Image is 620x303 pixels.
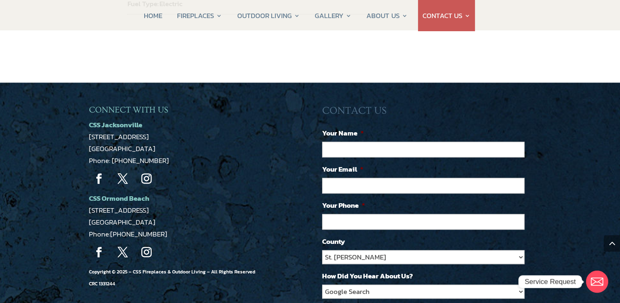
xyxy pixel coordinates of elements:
[136,169,157,189] a: Follow on Instagram
[89,268,255,287] span: Copyright © 2025 – CSS Fireplaces & Outdoor Living – All Rights Reserved
[322,165,363,174] label: Your Email
[89,205,149,216] a: [STREET_ADDRESS]
[89,143,155,154] a: [GEOGRAPHIC_DATA]
[322,129,364,138] label: Your Name
[322,237,345,246] label: County
[89,217,155,227] a: [GEOGRAPHIC_DATA]
[113,169,133,189] a: Follow on X
[89,280,115,287] span: CRC 1331244
[89,119,142,130] a: CSS Jacksonville
[89,155,169,166] a: Phone: [PHONE_NUMBER]
[322,105,531,121] h3: CONTACT US
[322,271,413,280] label: How Did You Hear About Us?
[89,169,109,189] a: Follow on Facebook
[89,193,149,204] a: CSS Ormond Beach
[322,201,365,210] label: Your Phone
[113,242,133,263] a: Follow on X
[89,242,109,263] a: Follow on Facebook
[586,271,608,293] a: Email
[110,229,167,239] a: [PHONE_NUMBER]
[89,229,167,239] span: Phone:
[136,242,157,263] a: Follow on Instagram
[89,131,149,142] a: [STREET_ADDRESS]
[89,105,168,115] span: CONNECT WITH US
